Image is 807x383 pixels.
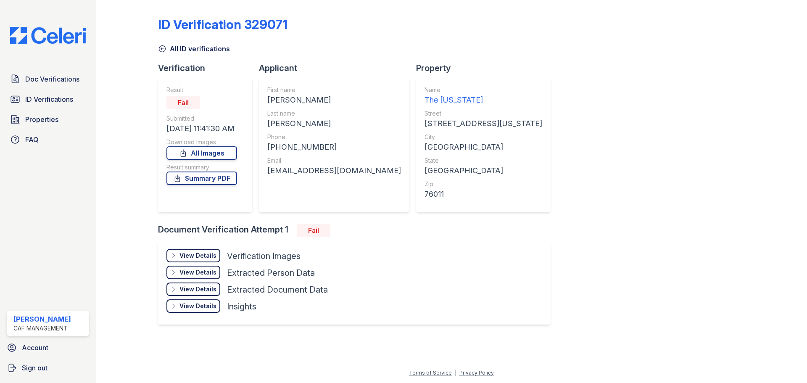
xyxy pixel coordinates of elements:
[267,165,401,177] div: [EMAIL_ADDRESS][DOMAIN_NAME]
[3,27,92,44] img: CE_Logo_Blue-a8612792a0a2168367f1c8372b55b34899dd931a85d93a1a3d3e32e68fde9ad4.png
[7,131,89,148] a: FAQ
[267,156,401,165] div: Email
[425,118,542,129] div: [STREET_ADDRESS][US_STATE]
[425,133,542,141] div: City
[425,156,542,165] div: State
[179,268,216,277] div: View Details
[409,370,452,376] a: Terms of Service
[425,94,542,106] div: The [US_STATE]
[455,370,456,376] div: |
[25,114,58,124] span: Properties
[179,302,216,310] div: View Details
[22,363,47,373] span: Sign out
[25,135,39,145] span: FAQ
[425,141,542,153] div: [GEOGRAPHIC_DATA]
[425,180,542,188] div: Zip
[227,284,328,296] div: Extracted Document Data
[227,267,315,279] div: Extracted Person Data
[267,133,401,141] div: Phone
[425,188,542,200] div: 76011
[3,339,92,356] a: Account
[772,349,799,375] iframe: chat widget
[158,44,230,54] a: All ID verifications
[166,96,200,109] div: Fail
[166,86,237,94] div: Result
[416,62,557,74] div: Property
[166,146,237,160] a: All Images
[267,141,401,153] div: [PHONE_NUMBER]
[166,138,237,146] div: Download Images
[425,165,542,177] div: [GEOGRAPHIC_DATA]
[179,251,216,260] div: View Details
[166,163,237,172] div: Result summary
[267,86,401,94] div: First name
[259,62,416,74] div: Applicant
[13,314,71,324] div: [PERSON_NAME]
[7,91,89,108] a: ID Verifications
[425,109,542,118] div: Street
[297,224,330,237] div: Fail
[3,359,92,376] a: Sign out
[179,285,216,293] div: View Details
[166,114,237,123] div: Submitted
[166,123,237,135] div: [DATE] 11:41:30 AM
[267,118,401,129] div: [PERSON_NAME]
[425,86,542,106] a: Name The [US_STATE]
[13,324,71,333] div: CAF Management
[227,250,301,262] div: Verification Images
[25,74,79,84] span: Doc Verifications
[158,17,287,32] div: ID Verification 329071
[425,86,542,94] div: Name
[158,62,259,74] div: Verification
[25,94,73,104] span: ID Verifications
[267,109,401,118] div: Last name
[227,301,256,312] div: Insights
[158,224,557,237] div: Document Verification Attempt 1
[267,94,401,106] div: [PERSON_NAME]
[22,343,48,353] span: Account
[166,172,237,185] a: Summary PDF
[7,111,89,128] a: Properties
[459,370,494,376] a: Privacy Policy
[7,71,89,87] a: Doc Verifications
